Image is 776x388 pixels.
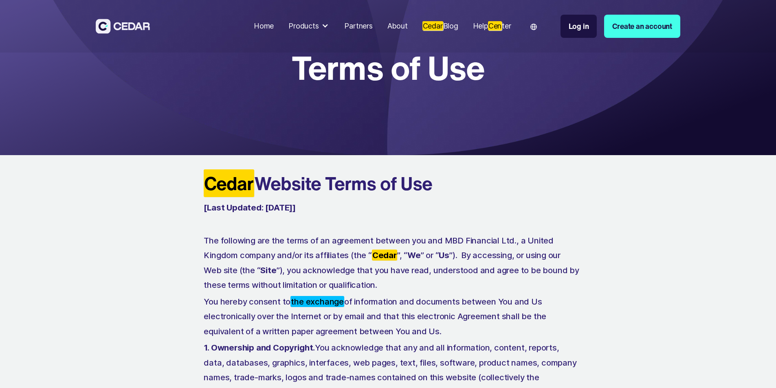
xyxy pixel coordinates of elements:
[204,202,296,213] strong: [Last Updated: [DATE]]
[387,21,408,32] div: About
[473,21,511,32] div: Help ter
[204,169,432,197] strong: Website Terms of Use
[204,233,579,292] p: The following are the terms of an agreement between you and MBD Financial Ltd., a United Kingdom ...
[530,24,537,30] img: world icon
[488,21,502,31] em: Cen
[204,217,579,231] p: ‍
[292,52,485,83] h1: Terms of Use
[422,21,443,31] em: Cedar
[260,265,276,275] strong: Site
[419,17,462,36] a: CedarBlog
[422,21,458,32] div: Blog
[204,294,579,339] p: You hereby consent to of information and documents between You and Us electronically over the Int...
[204,342,315,353] strong: 1. Ownership and Copyright.
[384,17,411,36] a: About
[204,169,254,197] em: Cedar
[285,17,333,35] div: Products
[254,21,274,32] div: Home
[372,250,397,261] em: Cedar
[341,17,376,36] a: Partners
[288,21,319,32] div: Products
[250,17,277,36] a: Home
[561,15,597,38] a: Log in
[407,250,421,260] strong: We
[344,21,372,32] div: Partners
[604,15,680,38] a: Create an account
[439,250,449,260] strong: Us
[290,296,344,307] em: the exchange
[469,17,515,36] a: HelpCenter
[569,21,589,32] div: Log in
